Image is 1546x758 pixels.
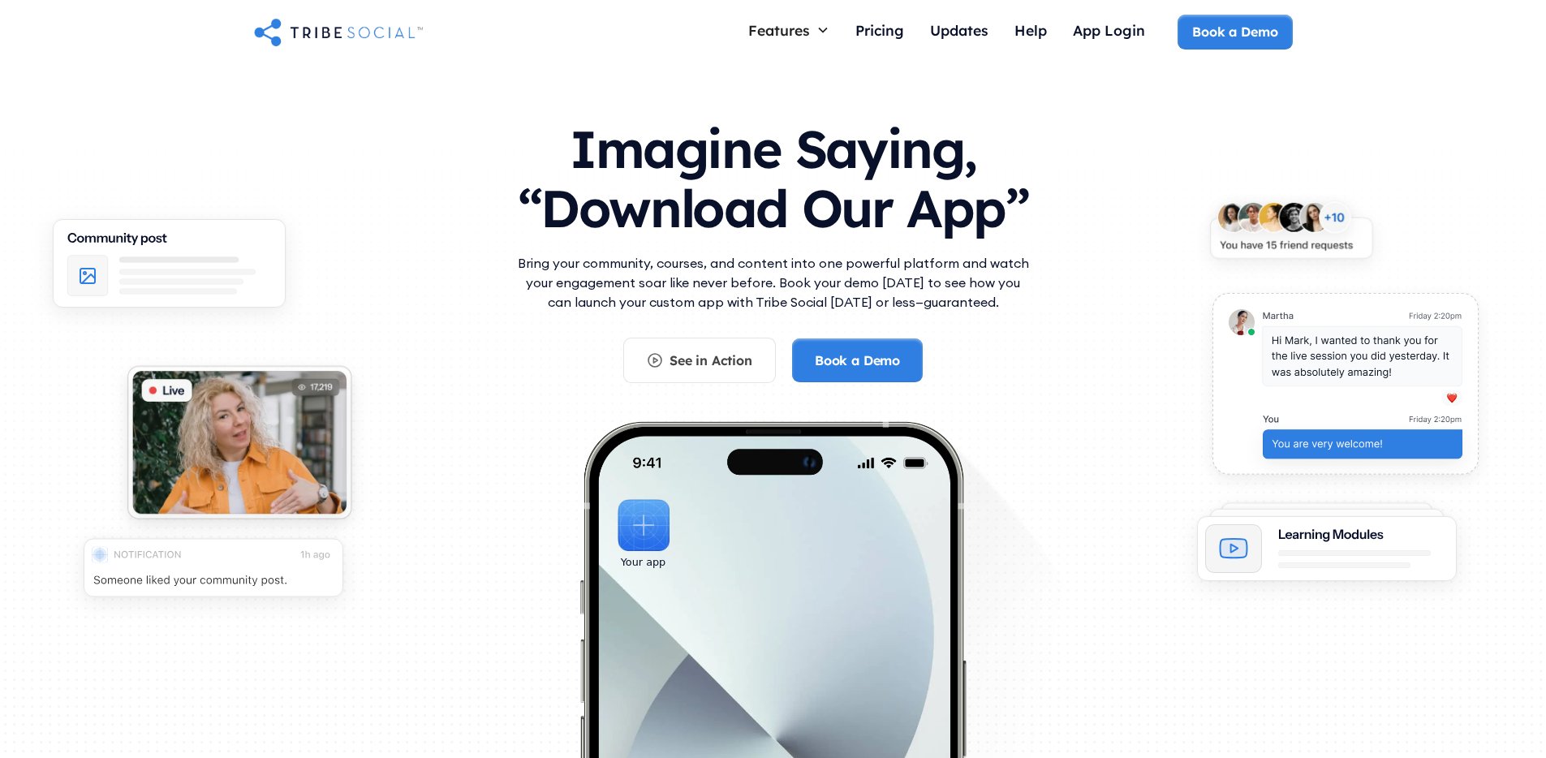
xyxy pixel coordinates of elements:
p: Bring your community, courses, and content into one powerful platform and watch your engagement s... [514,253,1033,312]
img: An illustration of chat [1191,278,1500,502]
h1: Imagine Saying, “Download Our App” [514,103,1033,247]
a: App Login [1060,15,1158,50]
div: Features [735,15,842,45]
img: An illustration of Community Feed [31,204,308,335]
div: Pricing [855,21,904,39]
img: An illustration of New friends requests [1191,187,1392,283]
img: An illustration of Learning Modules [1175,490,1479,609]
div: App Login [1073,21,1145,39]
img: An illustration of push notification [62,523,365,624]
a: See in Action [623,338,776,383]
div: Features [748,21,810,39]
a: Updates [917,15,1001,50]
img: An illustration of Live video [108,351,371,544]
div: Your app [621,553,665,571]
div: Updates [930,21,988,39]
a: home [254,15,423,48]
div: See in Action [670,351,752,369]
a: Book a Demo [792,338,923,382]
div: Help [1014,21,1047,39]
a: Help [1001,15,1060,50]
a: Book a Demo [1178,15,1292,49]
a: Pricing [842,15,917,50]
